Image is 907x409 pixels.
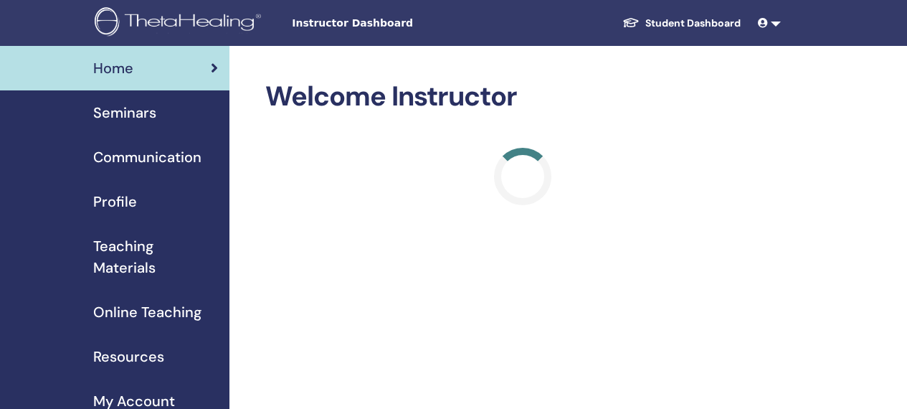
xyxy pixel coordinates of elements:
[93,57,133,79] span: Home
[95,7,266,39] img: logo.png
[93,146,201,168] span: Communication
[93,235,218,278] span: Teaching Materials
[622,17,640,29] img: graduation-cap-white.svg
[93,301,201,323] span: Online Teaching
[93,346,164,367] span: Resources
[93,191,137,212] span: Profile
[292,16,507,31] span: Instructor Dashboard
[93,102,156,123] span: Seminars
[611,10,752,37] a: Student Dashboard
[265,80,781,113] h2: Welcome Instructor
